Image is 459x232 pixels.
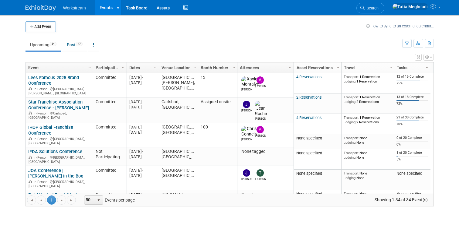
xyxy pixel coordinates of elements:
span: None specified [296,151,322,155]
span: Go to the last page [69,198,74,203]
span: - [142,75,143,80]
span: Transport: [344,115,359,120]
span: Transport: [344,95,359,99]
div: None specified [396,192,428,196]
div: 1 Reservation 2 Reservations [344,95,392,104]
td: Committed [93,166,127,190]
span: Transport: [344,192,359,196]
span: Go to the previous page [39,198,44,203]
td: [GEOGRAPHIC_DATA], [GEOGRAPHIC_DATA] [159,166,198,190]
td: Committed [93,190,127,220]
div: 13 of 18 Complete [396,95,428,99]
a: IHOP Global Franchise Conference [28,125,73,136]
img: Xavier Montalvo [241,76,259,87]
img: ExhibitDay [25,5,56,11]
span: - [142,149,143,154]
span: - [142,168,143,173]
div: None tagged [240,149,291,154]
td: 13 [198,73,237,97]
span: Go to the next page [59,198,64,203]
div: Jean Rocha [255,116,266,121]
div: 12 of 16 Complete [396,75,428,79]
a: Column Settings [191,62,198,72]
span: In-Person [34,137,49,141]
a: Star Franchise Association Conference - [PERSON_NAME] [28,99,89,111]
div: [DATE] [129,130,156,135]
div: [DATE] [129,192,156,197]
a: Participation [96,62,123,73]
td: Committed [93,123,127,147]
a: Booth Number [201,62,233,73]
a: Column Settings [230,62,237,72]
span: Showing 1-34 of 34 Event(s) [369,195,433,204]
td: [GEOGRAPHIC_DATA], [GEOGRAPHIC_DATA] [159,123,198,147]
a: Column Settings [152,62,159,72]
div: Xavier Montalvo [241,87,252,92]
span: In-Person [34,87,49,91]
div: 1 of 20 Complete [396,151,428,155]
a: How to sync to an external calendar... [366,24,434,28]
td: Assigned onsite [198,97,237,123]
img: In-Person Event [29,180,32,183]
img: Andrew Walters [257,126,264,133]
span: None specified [296,171,322,176]
div: None specified [396,171,428,176]
span: Column Settings [425,65,430,70]
img: Tatia Meghdadi [392,3,428,10]
span: - [142,192,143,197]
div: Andrew Walters [255,133,266,138]
div: [DATE] [129,80,156,85]
a: Venue Location [161,62,194,73]
span: Transport: [344,171,359,175]
div: Jacob Davis [241,177,252,181]
div: [GEOGRAPHIC_DATA], [GEOGRAPHIC_DATA] [28,155,90,164]
img: Jean Rocha [255,101,267,117]
a: Go to the previous page [37,195,46,205]
a: Lees Famous 2025 Brand Conference [28,75,79,86]
div: [DATE] [129,104,156,110]
a: 4 Reservations [296,115,322,120]
span: - [142,125,143,129]
span: None specified [296,192,322,196]
div: [DATE] [129,149,156,154]
span: None specified [296,136,322,140]
a: IFDA Solutions Conference [28,149,82,154]
a: Past47 [62,39,87,51]
span: Search [365,6,379,10]
span: Lodging: [344,140,356,145]
a: Event [28,62,89,73]
div: 0 of 20 Complete [396,136,428,140]
img: Chris Connelly [241,126,257,137]
a: Upcoming34 [25,39,61,51]
span: Workstream [63,5,86,10]
div: None None [344,136,392,145]
a: Asset Reservations [297,62,337,73]
div: None None [344,151,392,160]
div: [DATE] [129,125,156,130]
span: Column Settings [153,65,158,70]
a: 4 Reservations [296,75,322,79]
span: Go to the first page [29,198,34,203]
div: 5% [396,157,428,162]
a: Search [356,3,384,13]
a: Dates [129,62,155,73]
div: 1 Reservation 2 Reservations [344,115,392,124]
div: Tanner Michaelis [255,177,266,181]
span: In-Person [34,180,49,184]
div: [DATE] [129,173,156,178]
span: Column Settings [192,65,197,70]
div: 1 Reservation 1 Reservation [344,75,392,83]
img: In-Person Event [29,87,32,90]
span: Column Settings [121,65,126,70]
span: 50 [84,196,95,204]
a: Column Settings [335,62,341,72]
span: - [142,100,143,104]
a: Column Settings [86,62,93,72]
div: 0% [396,142,428,147]
td: [GEOGRAPHIC_DATA], [GEOGRAPHIC_DATA] [159,147,198,166]
div: [DATE] [129,75,156,80]
div: 70% [396,122,428,126]
td: [GEOGRAPHIC_DATA][PERSON_NAME], [GEOGRAPHIC_DATA] [159,73,198,97]
span: Column Settings [87,65,92,70]
div: [DATE] [129,168,156,173]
